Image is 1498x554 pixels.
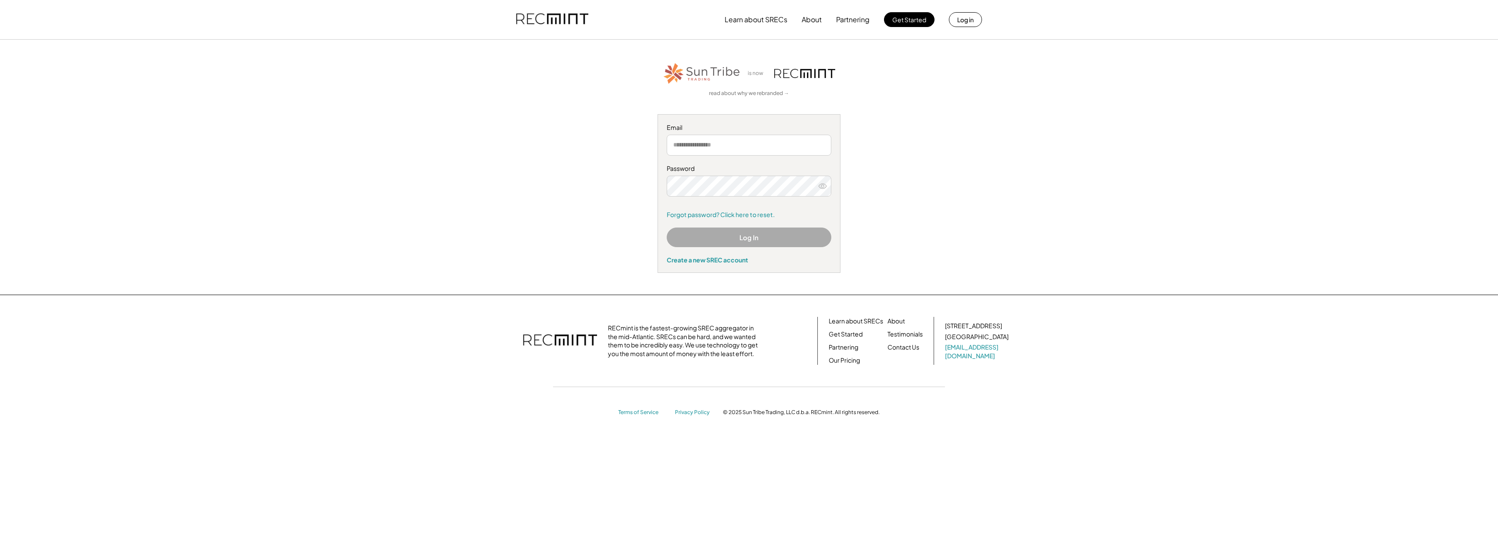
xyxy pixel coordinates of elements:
[523,326,597,356] img: recmint-logotype%403x.png
[618,409,666,416] a: Terms of Service
[725,11,787,28] button: Learn about SRECs
[663,61,741,85] img: STT_Horizontal_Logo%2B-%2BColor.png
[945,333,1009,341] div: [GEOGRAPHIC_DATA]
[887,343,919,352] a: Contact Us
[829,317,883,326] a: Learn about SRECs
[945,343,1010,360] a: [EMAIL_ADDRESS][DOMAIN_NAME]
[746,70,770,77] div: is now
[774,69,835,78] img: recmint-logotype%403x.png
[802,11,822,28] button: About
[949,12,982,27] button: Log in
[829,330,863,339] a: Get Started
[887,330,923,339] a: Testimonials
[667,123,831,132] div: Email
[516,5,588,34] img: recmint-logotype%403x.png
[836,11,870,28] button: Partnering
[945,322,1002,330] div: [STREET_ADDRESS]
[667,256,831,264] div: Create a new SREC account
[887,317,905,326] a: About
[709,90,789,97] a: read about why we rebranded →
[675,409,714,416] a: Privacy Policy
[667,211,831,219] a: Forgot password? Click here to reset.
[829,343,858,352] a: Partnering
[667,228,831,247] button: Log In
[829,356,860,365] a: Our Pricing
[884,12,935,27] button: Get Started
[667,164,831,173] div: Password
[608,324,762,358] div: RECmint is the fastest-growing SREC aggregator in the mid-Atlantic. SRECs can be hard, and we wan...
[723,409,880,416] div: © 2025 Sun Tribe Trading, LLC d.b.a. RECmint. All rights reserved.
